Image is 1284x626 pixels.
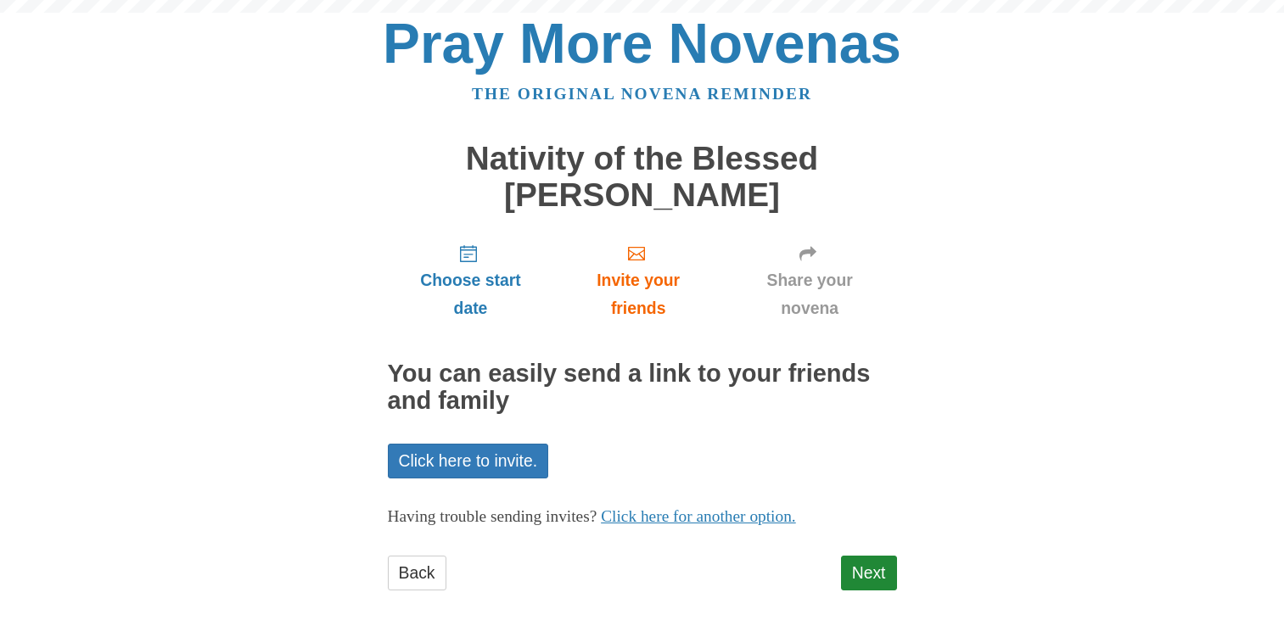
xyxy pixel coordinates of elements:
[388,361,897,415] h2: You can easily send a link to your friends and family
[553,230,722,331] a: Invite your friends
[405,266,537,322] span: Choose start date
[383,12,901,75] a: Pray More Novenas
[472,85,812,103] a: The original novena reminder
[740,266,880,322] span: Share your novena
[388,230,554,331] a: Choose start date
[570,266,705,322] span: Invite your friends
[388,556,446,590] a: Back
[388,444,549,478] a: Click here to invite.
[388,141,897,213] h1: Nativity of the Blessed [PERSON_NAME]
[841,556,897,590] a: Next
[601,507,796,525] a: Click here for another option.
[723,230,897,331] a: Share your novena
[388,507,597,525] span: Having trouble sending invites?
